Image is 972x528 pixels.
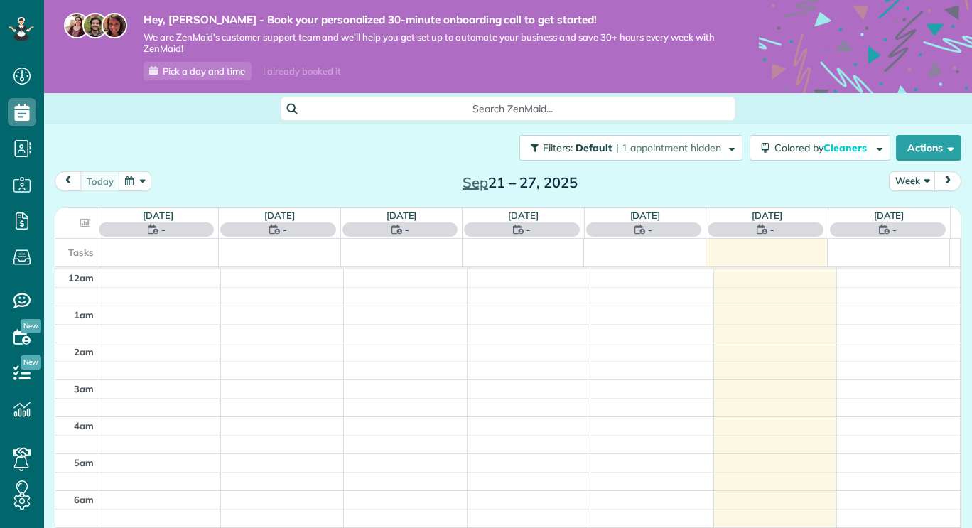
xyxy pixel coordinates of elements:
span: - [770,222,774,237]
span: Pick a day and time [163,65,245,77]
a: [DATE] [387,210,417,221]
div: I already booked it [254,63,349,80]
span: 12am [68,272,94,284]
span: 5am [74,457,94,468]
span: - [283,222,287,237]
span: | 1 appointment hidden [616,141,721,154]
span: - [161,222,166,237]
a: [DATE] [752,210,782,221]
span: 1am [74,309,94,320]
span: - [526,222,531,237]
a: [DATE] [874,210,904,221]
span: We are ZenMaid’s customer support team and we’ll help you get set up to automate your business an... [144,31,716,55]
a: [DATE] [143,210,173,221]
span: New [21,319,41,333]
span: - [648,222,652,237]
span: 6am [74,494,94,505]
span: 4am [74,420,94,431]
span: - [405,222,409,237]
button: Filters: Default | 1 appointment hidden [519,135,742,161]
span: Cleaners [823,141,869,154]
a: [DATE] [508,210,539,221]
a: [DATE] [264,210,295,221]
button: Week [889,171,936,190]
span: 3am [74,383,94,394]
strong: Hey, [PERSON_NAME] - Book your personalized 30-minute onboarding call to get started! [144,13,716,27]
span: - [892,222,897,237]
button: next [934,171,961,190]
button: prev [55,171,82,190]
h2: 21 – 27, 2025 [431,175,609,190]
span: Tasks [68,247,94,258]
img: maria-72a9807cf96188c08ef61303f053569d2e2a8a1cde33d635c8a3ac13582a053d.jpg [64,13,90,38]
span: Filters: [543,141,573,154]
span: Sep [463,173,488,191]
span: Colored by [774,141,872,154]
a: [DATE] [630,210,661,221]
button: Colored byCleaners [750,135,890,161]
button: Actions [896,135,961,161]
img: jorge-587dff0eeaa6aab1f244e6dc62b8924c3b6ad411094392a53c71c6c4a576187d.jpg [82,13,108,38]
img: michelle-19f622bdf1676172e81f8f8fba1fb50e276960ebfe0243fe18214015130c80e4.jpg [102,13,127,38]
span: New [21,355,41,370]
span: 2am [74,346,94,357]
a: Pick a day and time [144,62,252,80]
a: Filters: Default | 1 appointment hidden [512,135,742,161]
button: today [80,171,120,190]
span: Default [576,141,613,154]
